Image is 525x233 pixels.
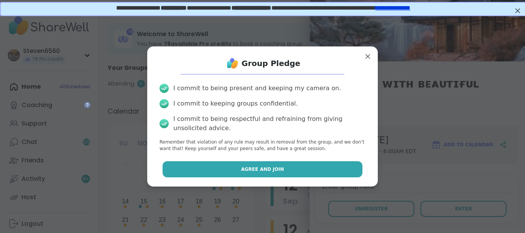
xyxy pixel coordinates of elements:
div: I commit to keeping groups confidential. [173,99,298,108]
img: ShareWell Logo [225,56,240,71]
div: I commit to being present and keeping my camera on. [173,84,341,93]
div: I commit to being respectful and refraining from giving unsolicited advice. [173,114,366,133]
p: Remember that violation of any rule may result in removal from the group, and we don’t want that!... [159,139,366,152]
h1: Group Pledge [242,58,301,69]
iframe: Spotlight [84,102,90,108]
button: Agree and Join [163,161,363,177]
span: Agree and Join [241,166,284,173]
